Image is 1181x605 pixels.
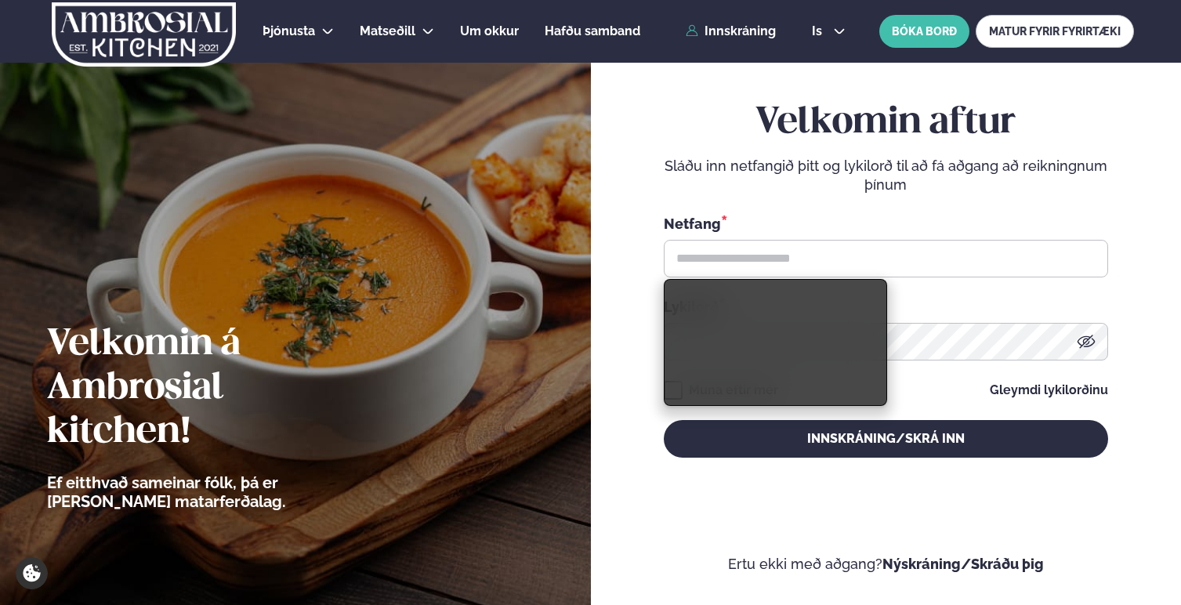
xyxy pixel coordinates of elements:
[882,556,1044,572] a: Nýskráning/Skráðu þig
[460,24,519,38] span: Um okkur
[263,22,315,41] a: Þjónusta
[976,15,1134,48] a: MATUR FYRIR FYRIRTÆKI
[664,157,1108,194] p: Sláðu inn netfangið þitt og lykilorð til að fá aðgang að reikningnum þínum
[360,24,415,38] span: Matseðill
[664,420,1108,458] button: Innskráning/Skrá inn
[50,2,237,67] img: logo
[460,22,519,41] a: Um okkur
[990,384,1108,397] a: Gleymdi lykilorðinu
[16,557,48,589] a: Cookie settings
[263,24,315,38] span: Þjónusta
[686,24,776,38] a: Innskráning
[812,25,827,38] span: is
[47,473,372,511] p: Ef eitthvað sameinar fólk, þá er [PERSON_NAME] matarferðalag.
[799,25,858,38] button: is
[664,213,1108,234] div: Netfang
[664,101,1108,145] h2: Velkomin aftur
[545,22,640,41] a: Hafðu samband
[47,323,372,455] h2: Velkomin á Ambrosial kitchen!
[879,15,969,48] button: BÓKA BORÐ
[360,22,415,41] a: Matseðill
[545,24,640,38] span: Hafðu samband
[638,555,1135,574] p: Ertu ekki með aðgang?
